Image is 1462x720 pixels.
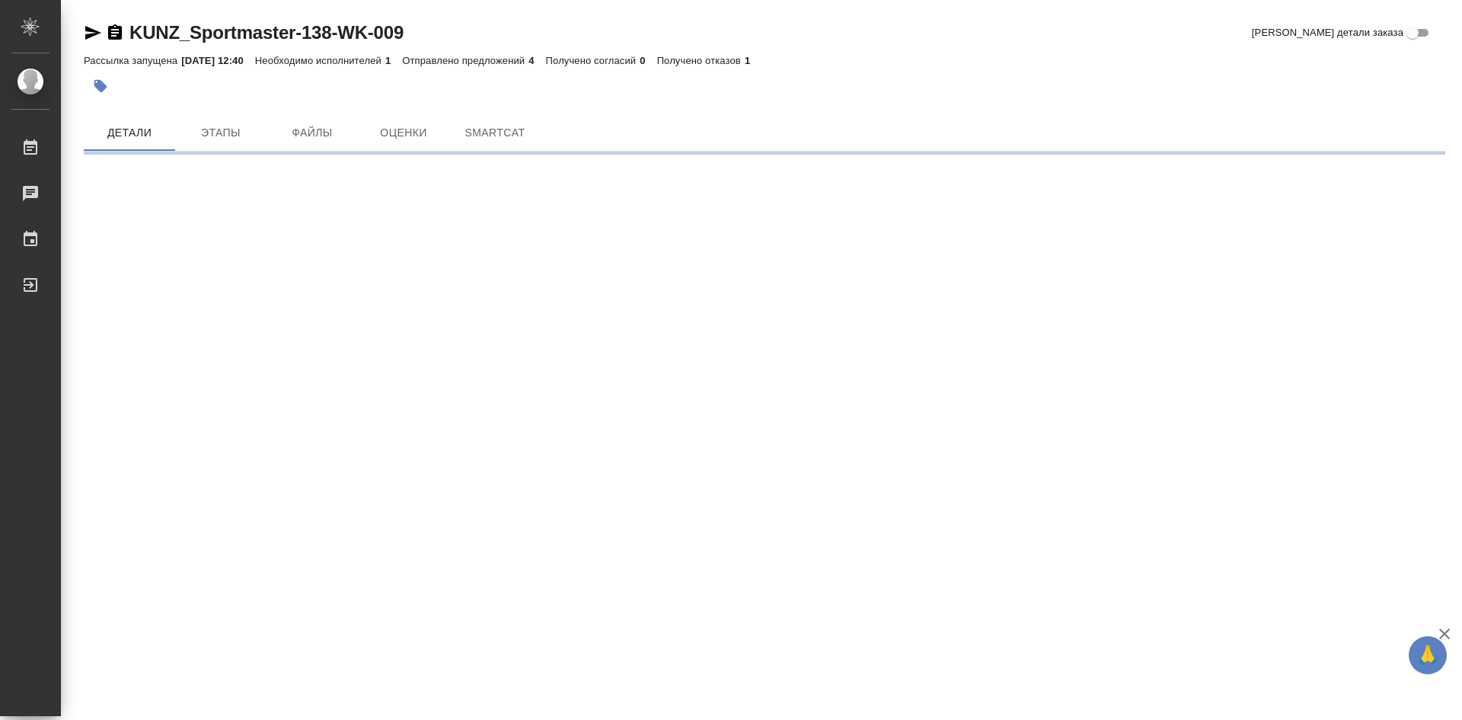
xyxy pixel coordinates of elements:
[276,123,349,142] span: Файлы
[546,55,640,66] p: Получено согласий
[402,55,528,66] p: Отправлено предложений
[528,55,545,66] p: 4
[458,123,531,142] span: SmartCat
[184,123,257,142] span: Этапы
[1415,639,1441,671] span: 🙏
[84,24,102,42] button: Скопировать ссылку для ЯМессенджера
[385,55,402,66] p: 1
[367,123,440,142] span: Оценки
[84,69,117,103] button: Добавить тэг
[129,22,404,43] a: KUNZ_Sportmaster-138-WK-009
[255,55,385,66] p: Необходимо исполнителей
[181,55,255,66] p: [DATE] 12:40
[745,55,761,66] p: 1
[84,55,181,66] p: Рассылка запущена
[640,55,656,66] p: 0
[93,123,166,142] span: Детали
[106,24,124,42] button: Скопировать ссылку
[1409,636,1447,674] button: 🙏
[1252,25,1403,40] span: [PERSON_NAME] детали заказа
[657,55,745,66] p: Получено отказов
